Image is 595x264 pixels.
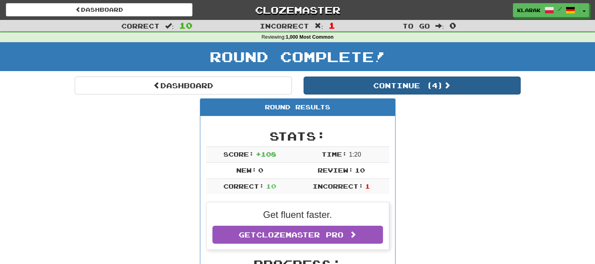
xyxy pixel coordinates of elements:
[206,130,389,143] h2: Stats:
[322,150,347,158] span: Time:
[286,34,333,40] strong: 1,000 Most Common
[315,23,323,29] span: :
[200,99,395,116] div: Round Results
[165,23,174,29] span: :
[513,3,579,17] a: KLARAK /
[212,226,383,244] a: GetClozemaster Pro
[403,22,430,30] span: To go
[435,23,444,29] span: :
[349,151,361,158] span: 1 : 20
[75,77,292,95] a: Dashboard
[365,182,370,190] span: 1
[223,182,264,190] span: Correct:
[304,77,521,95] button: Continue (4)
[318,166,353,174] span: Review:
[256,230,343,239] span: Clozemaster Pro
[260,22,309,30] span: Incorrect
[558,6,562,12] span: /
[329,21,335,30] span: 1
[256,150,276,158] span: + 108
[355,166,365,174] span: 10
[236,166,257,174] span: New:
[313,182,363,190] span: Incorrect:
[258,166,263,174] span: 0
[121,22,160,30] span: Correct
[223,150,254,158] span: Score:
[179,21,192,30] span: 10
[449,21,456,30] span: 0
[204,3,391,17] a: Clozemaster
[6,3,192,16] a: Dashboard
[517,7,541,14] span: KLARAK
[266,182,276,190] span: 10
[3,49,592,64] h1: Round Complete!
[212,208,383,221] p: Get fluent faster.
